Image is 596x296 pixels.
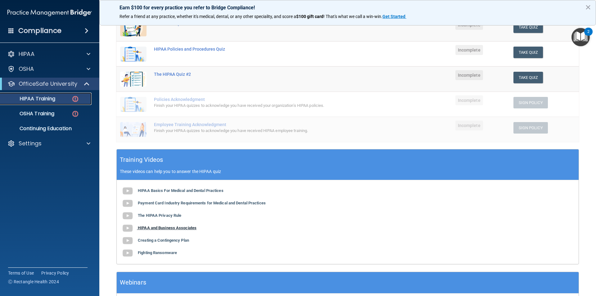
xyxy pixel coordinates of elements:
[71,110,79,118] img: danger-circle.6113f641.png
[120,14,296,19] span: Refer a friend at any practice, whether it's medical, dental, or any other speciality, and score a
[513,122,548,134] button: Sign Policy
[8,270,34,276] a: Terms of Use
[18,26,61,35] h4: Compliance
[7,7,92,19] img: PMB logo
[138,238,189,243] b: Creating a Contingency Plan
[121,197,134,210] img: gray_youtube_icon.38fcd6cc.png
[7,80,90,88] a: OfficeSafe University
[120,277,146,288] h5: Webinars
[120,154,163,165] h5: Training Videos
[455,121,483,130] span: Incomplete
[154,127,376,134] div: Finish your HIPAA quizzes to acknowledge you have received HIPAA employee training.
[121,185,134,197] img: gray_youtube_icon.38fcd6cc.png
[19,50,34,58] p: HIPAA
[513,72,543,83] button: Take Quiz
[19,65,34,73] p: OSHA
[154,72,376,77] div: The HIPAA Quiz #2
[513,97,548,108] button: Sign Policy
[121,222,134,235] img: gray_youtube_icon.38fcd6cc.png
[154,102,376,109] div: Finish your HIPAA quizzes to acknowledge you have received your organization’s HIPAA policies.
[154,122,376,127] div: Employee Training Acknowledgment
[120,5,576,11] p: Earn $100 for every practice you refer to Bridge Compliance!
[4,125,89,132] p: Continuing Education
[120,169,576,174] p: These videos can help you to answer the HIPAA quiz
[455,95,483,105] span: Incomplete
[4,96,55,102] p: HIPAA Training
[455,70,483,80] span: Incomplete
[296,14,323,19] strong: $100 gift card
[138,250,177,255] b: Fighting Ransomware
[7,65,90,73] a: OSHA
[4,111,54,117] p: OSHA Training
[121,210,134,222] img: gray_youtube_icon.38fcd6cc.png
[587,32,589,40] div: 2
[585,2,591,12] button: Close
[382,14,405,19] strong: Get Started
[121,235,134,247] img: gray_youtube_icon.38fcd6cc.png
[7,50,90,58] a: HIPAA
[138,201,266,205] b: Payment Card Industry Requirements for Medical and Dental Practices
[154,97,376,102] div: Policies Acknowledgment
[513,47,543,58] button: Take Quiz
[8,279,59,285] span: Ⓒ Rectangle Health 2024
[138,213,181,218] b: The HIPAA Privacy Rule
[323,14,382,19] span: ! That's what we call a win-win.
[382,14,406,19] a: Get Started
[138,225,196,230] b: HIPAA and Business Associates
[41,270,69,276] a: Privacy Policy
[19,80,77,88] p: OfficeSafe University
[71,95,79,103] img: danger-circle.6113f641.png
[513,21,543,33] button: Take Quiz
[571,28,590,46] button: Open Resource Center, 2 new notifications
[154,47,376,52] div: HIPAA Policies and Procedures Quiz
[121,247,134,259] img: gray_youtube_icon.38fcd6cc.png
[138,188,223,193] b: HIPAA Basics For Medical and Dental Practices
[455,45,483,55] span: Incomplete
[19,140,42,147] p: Settings
[7,140,90,147] a: Settings
[489,252,589,277] iframe: Drift Widget Chat Controller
